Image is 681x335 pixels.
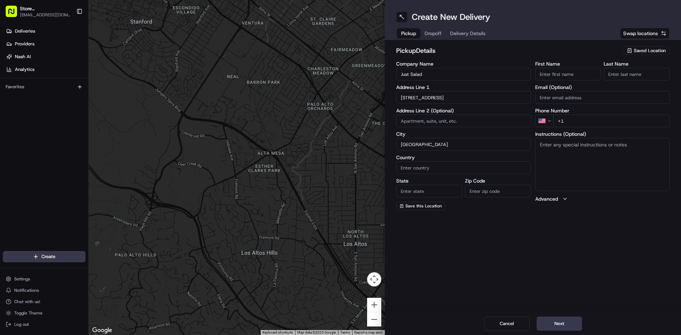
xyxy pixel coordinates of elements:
input: Enter address [396,91,531,104]
div: 💻 [60,140,66,146]
button: Map camera controls [367,272,381,286]
label: First Name [535,61,601,66]
button: Save this Location [396,202,445,210]
input: Enter state [396,185,462,197]
span: Map data ©2025 Google [297,330,336,334]
button: Store [GEOGRAPHIC_DATA], [GEOGRAPHIC_DATA] (Just Salad)[EMAIL_ADDRESS][DOMAIN_NAME] [3,3,73,20]
p: Welcome 👋 [7,28,129,40]
h2: pickup Details [396,46,619,56]
a: Powered byPylon [50,156,86,162]
span: Deliveries [15,28,35,34]
button: Store [GEOGRAPHIC_DATA], [GEOGRAPHIC_DATA] (Just Salad) [20,5,71,12]
span: Knowledge Base [14,139,54,146]
input: Enter phone number [553,115,670,127]
span: Swap locations [623,30,658,37]
button: Toggle Theme [3,308,85,318]
input: Enter country [396,161,531,174]
span: Analytics [15,66,34,73]
img: Nash [7,7,21,21]
input: Enter last name [604,68,670,80]
span: Chat with us! [14,299,40,305]
input: Enter zip code [465,185,531,197]
input: Enter email address [535,91,670,104]
label: State [396,178,462,183]
a: Deliveries [3,26,88,37]
label: Company Name [396,61,531,66]
div: Favorites [3,81,85,93]
button: Zoom in [367,298,381,312]
a: 💻API Documentation [57,136,117,149]
button: Notifications [3,285,85,295]
button: Keyboard shortcuts [262,330,293,335]
button: Start new chat [121,70,129,78]
label: Advanced [535,195,558,202]
div: Start new chat [32,68,116,75]
a: Terms (opens in new tab) [340,330,350,334]
div: We're available if you need us! [32,75,98,80]
span: Nash AI [15,54,31,60]
a: Nash AI [3,51,88,62]
input: Enter first name [535,68,601,80]
label: Email (Optional) [535,85,670,90]
label: City [396,132,531,136]
img: 1736555255976-a54dd68f-1ca7-489b-9aae-adbdc363a1c4 [7,68,20,80]
span: • [59,110,61,116]
h1: Create New Delivery [412,11,490,23]
button: Settings [3,274,85,284]
button: [EMAIL_ADDRESS][DOMAIN_NAME] [20,12,71,18]
span: API Documentation [67,139,114,146]
button: Create [3,251,85,262]
img: 1738778727109-b901c2ba-d612-49f7-a14d-d897ce62d23f [15,68,28,80]
button: Cancel [484,317,530,331]
button: Next [537,317,582,331]
a: Report a map error [354,330,383,334]
label: Address Line 1 [396,85,531,90]
span: Settings [14,276,30,282]
span: Log out [14,322,29,327]
label: Last Name [604,61,670,66]
button: Chat with us! [3,297,85,307]
button: Zoom out [367,312,381,326]
img: 1736555255976-a54dd68f-1ca7-489b-9aae-adbdc363a1c4 [14,110,20,116]
span: Delivery Details [450,30,486,37]
label: Address Line 2 (Optional) [396,108,531,113]
label: Instructions (Optional) [535,132,670,136]
label: Country [396,155,531,160]
button: Advanced [535,195,670,202]
input: Clear [18,46,117,53]
span: Notifications [14,287,39,293]
a: Providers [3,38,88,50]
span: Pylon [71,157,86,162]
input: Enter company name [396,68,531,80]
input: Apartment, suite, unit, etc. [396,115,531,127]
span: [PERSON_NAME] [22,110,57,116]
button: Swap locations [620,28,670,39]
span: Toggle Theme [14,310,43,316]
div: Past conversations [7,92,48,98]
span: Dropoff [425,30,442,37]
input: Enter city [396,138,531,151]
div: 📗 [7,140,13,146]
span: Providers [15,41,34,47]
button: Log out [3,319,85,329]
span: [DATE] [63,110,77,116]
span: Create [41,253,55,260]
label: Zip Code [465,178,531,183]
span: Pickup [401,30,416,37]
img: Angelique Valdez [7,103,18,115]
span: Save this Location [405,203,442,209]
a: Analytics [3,64,88,75]
label: Phone Number [535,108,670,113]
img: Google [90,326,114,335]
span: Saved Location [634,48,666,54]
a: Open this area in Google Maps (opens a new window) [90,326,114,335]
button: Saved Location [623,46,670,56]
a: 📗Knowledge Base [4,136,57,149]
button: See all [110,91,129,99]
